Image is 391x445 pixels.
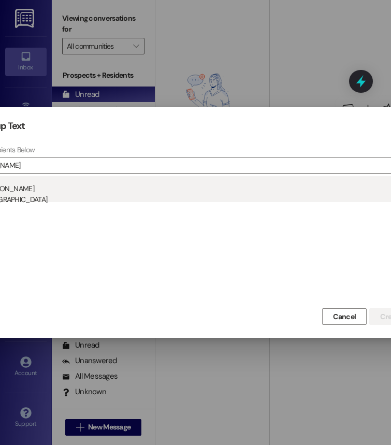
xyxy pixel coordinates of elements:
[322,308,367,325] button: Cancel
[333,311,356,322] span: Cancel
